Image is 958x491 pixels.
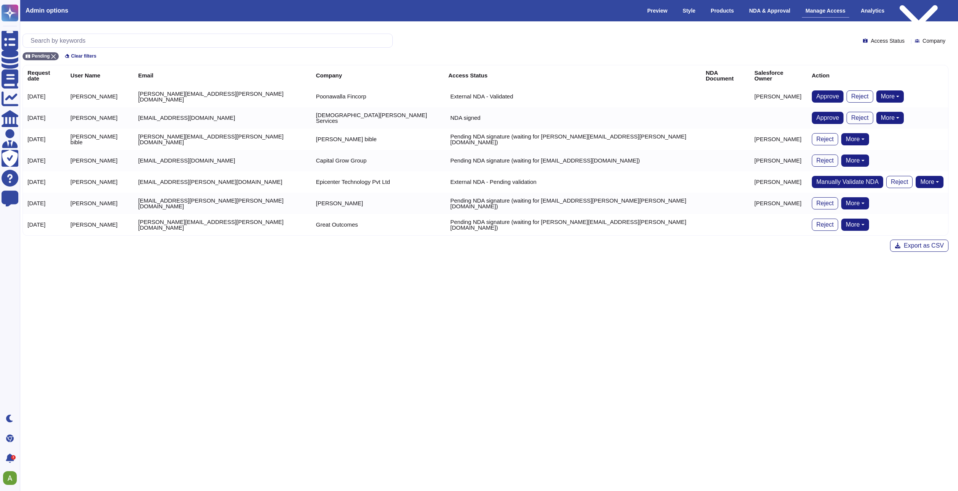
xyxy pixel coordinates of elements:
[841,155,869,167] button: More
[816,200,834,206] span: Reject
[812,112,844,124] button: Approve
[134,107,311,129] td: [EMAIL_ADDRESS][DOMAIN_NAME]
[841,133,869,145] button: More
[816,222,834,228] span: Reject
[450,93,513,99] p: External NDA - Validated
[450,115,481,121] p: NDA signed
[311,65,444,86] th: Company
[311,193,444,214] td: [PERSON_NAME]
[450,179,537,185] p: External NDA - Pending validation
[851,115,868,121] span: Reject
[66,86,134,107] td: [PERSON_NAME]
[679,4,699,17] div: Style
[857,4,888,17] div: Analytics
[311,150,444,171] td: Capital Grow Group
[23,107,66,129] td: [DATE]
[444,65,701,86] th: Access Status
[66,150,134,171] td: [PERSON_NAME]
[812,133,838,145] button: Reject
[3,471,17,485] img: user
[851,93,868,100] span: Reject
[750,65,807,86] th: Salesforce Owner
[23,65,66,86] th: Request date
[750,171,807,193] td: [PERSON_NAME]
[816,115,839,121] span: Approve
[807,65,948,86] th: Action
[904,243,944,249] span: Export as CSV
[311,107,444,129] td: [DEMOGRAPHIC_DATA][PERSON_NAME] Services
[750,193,807,214] td: [PERSON_NAME]
[450,219,697,230] p: Pending NDA signature (waiting for [PERSON_NAME][EMAIL_ADDRESS][PERSON_NAME][DOMAIN_NAME])
[450,134,697,145] p: Pending NDA signature (waiting for [PERSON_NAME][EMAIL_ADDRESS][PERSON_NAME][DOMAIN_NAME])
[876,90,904,103] button: More
[745,4,794,17] div: NDA & Approval
[916,176,943,188] button: More
[311,171,444,193] td: Epicenter Technology Pvt Ltd
[891,179,908,185] span: Reject
[23,214,66,235] td: [DATE]
[812,219,838,231] button: Reject
[812,155,838,167] button: Reject
[750,129,807,150] td: [PERSON_NAME]
[134,214,311,235] td: [PERSON_NAME][EMAIL_ADDRESS][PERSON_NAME][DOMAIN_NAME]
[23,129,66,150] td: [DATE]
[812,197,838,209] button: Reject
[71,54,96,58] span: Clear filters
[66,171,134,193] td: [PERSON_NAME]
[890,240,948,252] button: Export as CSV
[134,150,311,171] td: [EMAIL_ADDRESS][DOMAIN_NAME]
[923,38,945,43] span: Company
[750,150,807,171] td: [PERSON_NAME]
[707,4,738,17] div: Products
[66,129,134,150] td: [PERSON_NAME] bible
[816,136,834,142] span: Reject
[134,193,311,214] td: [EMAIL_ADDRESS][PERSON_NAME][PERSON_NAME][DOMAIN_NAME]
[11,455,16,460] div: 2
[66,65,134,86] th: User Name
[26,7,68,14] h3: Admin options
[32,54,50,58] span: Pending
[23,193,66,214] td: [DATE]
[23,150,66,171] td: [DATE]
[311,214,444,235] td: Great Outcomes
[847,112,873,124] button: Reject
[311,129,444,150] td: [PERSON_NAME] bible
[644,4,671,17] div: Preview
[802,4,850,18] div: Manage Access
[841,197,869,209] button: More
[812,90,844,103] button: Approve
[816,93,839,100] span: Approve
[134,86,311,107] td: [PERSON_NAME][EMAIL_ADDRESS][PERSON_NAME][DOMAIN_NAME]
[134,129,311,150] td: [PERSON_NAME][EMAIL_ADDRESS][PERSON_NAME][DOMAIN_NAME]
[876,112,904,124] button: More
[23,171,66,193] td: [DATE]
[816,158,834,164] span: Reject
[66,107,134,129] td: [PERSON_NAME]
[27,34,392,47] input: Search by keywords
[812,176,883,188] button: Manually Validate NDA
[750,86,807,107] td: [PERSON_NAME]
[886,176,913,188] button: Reject
[23,86,66,107] td: [DATE]
[66,214,134,235] td: [PERSON_NAME]
[816,179,879,185] span: Manually Validate NDA
[841,219,869,231] button: More
[450,158,640,163] p: Pending NDA signature (waiting for [EMAIL_ADDRESS][DOMAIN_NAME])
[450,198,697,209] p: Pending NDA signature (waiting for [EMAIL_ADDRESS][PERSON_NAME][PERSON_NAME][DOMAIN_NAME])
[701,65,750,86] th: NDA Document
[134,171,311,193] td: [EMAIL_ADDRESS][PERSON_NAME][DOMAIN_NAME]
[2,470,22,486] button: user
[871,38,905,43] span: Access Status
[847,90,873,103] button: Reject
[311,86,444,107] td: Poonawalla Fincorp
[134,65,311,86] th: Email
[66,193,134,214] td: [PERSON_NAME]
